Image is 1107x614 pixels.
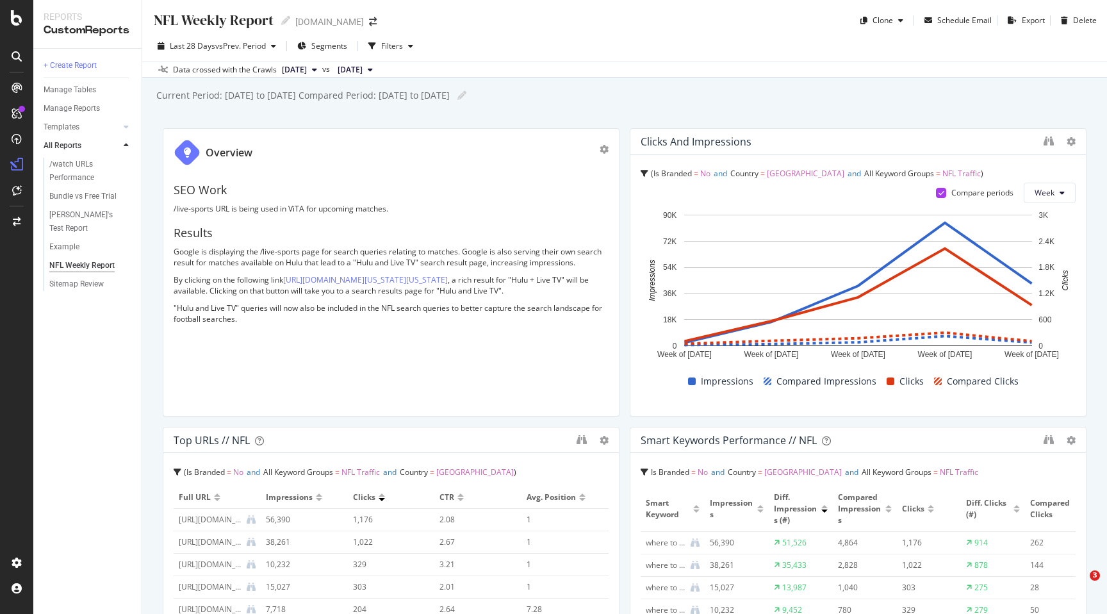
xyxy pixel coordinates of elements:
[363,36,418,56] button: Filters
[233,467,243,477] span: No
[332,62,378,78] button: [DATE]
[947,374,1019,389] span: Compared Clicks
[764,467,842,477] span: [GEOGRAPHIC_DATA]
[864,168,934,179] span: All Keyword Groups
[174,303,609,324] p: "Hulu and Live TV" queries will now also be included in the NFL search queries to better capture ...
[663,263,676,272] text: 54K
[974,560,988,571] div: 878
[933,467,938,477] span: =
[44,102,100,115] div: Manage Reports
[215,40,266,51] span: vs Prev. Period
[710,560,758,571] div: 38,261
[838,492,882,526] span: Compared Impressions
[1030,537,1079,549] div: 262
[44,59,97,72] div: + Create Report
[174,203,609,214] p: /live-sports URL is being used in ViTA for upcoming matches.
[152,10,274,30] div: NFL Weekly Report
[527,559,596,570] div: 1
[49,190,117,203] div: Bundle vs Free Trial
[1030,582,1079,593] div: 28
[902,537,951,549] div: 1,176
[1038,211,1048,220] text: 3K
[641,208,1076,372] div: A chart.
[49,208,124,235] div: Cynthia's Test Report
[848,168,861,179] span: and
[369,17,377,26] div: arrow-right-arrow-left
[430,467,434,477] span: =
[782,537,807,549] div: 51,526
[44,120,120,134] a: Templates
[838,582,887,593] div: 1,040
[630,128,1086,417] div: Clicks and ImpressionsIs Branded = NoandCountry = [GEOGRAPHIC_DATA]andAll Keyword Groups = NFL Tr...
[163,128,619,417] div: OverviewSEO Work /live-sports URL is being used in ViTA for upcoming matches. Results Google is d...
[44,83,96,97] div: Manage Tables
[335,467,340,477] span: =
[266,581,335,593] div: 15,027
[44,59,133,72] a: + Create Report
[174,274,609,296] p: By clicking on the following link , a rich result for "Hulu + Live TV" will be available. Clickin...
[974,537,988,549] div: 914
[838,537,887,549] div: 4,864
[1061,270,1070,291] text: Clicks
[651,467,689,477] span: Is Branded
[266,514,335,526] div: 56,390
[760,168,765,179] span: =
[436,467,514,477] span: [GEOGRAPHIC_DATA]
[1090,570,1100,581] span: 3
[782,582,807,593] div: 13,987
[648,260,657,301] text: Impressions
[714,168,727,179] span: and
[292,36,352,56] button: Segments
[206,145,252,160] div: Overview
[776,374,876,389] span: Compared Impressions
[936,168,940,179] span: =
[381,40,403,51] div: Filters
[174,184,609,197] h2: SEO Work
[266,536,335,548] div: 38,261
[940,467,978,477] span: NFL Traffic
[1044,136,1054,146] div: binoculars
[710,582,758,593] div: 15,027
[49,259,133,272] a: NFL Weekly Report
[1038,263,1054,272] text: 1.8K
[283,274,448,285] a: [URL][DOMAIN_NAME][US_STATE][US_STATE]
[439,559,509,570] div: 3.21
[44,83,133,97] a: Manage Tables
[353,581,422,593] div: 303
[1038,289,1054,298] text: 1.2K
[266,492,313,503] span: Impressions
[439,536,509,548] div: 2.67
[282,64,307,76] span: 2025 Aug. 30th
[663,237,676,246] text: 72K
[845,467,858,477] span: and
[457,91,466,100] i: Edit report name
[174,246,609,268] p: Google is displaying the /live-sports page for search queries relating to matches. Google is also...
[263,467,333,477] span: All Keyword Groups
[728,467,756,477] span: Country
[227,467,231,477] span: =
[862,467,931,477] span: All Keyword Groups
[44,10,131,23] div: Reports
[49,278,104,291] div: Sitemap Review
[899,374,924,389] span: Clicks
[641,135,751,148] div: Clicks and Impressions
[49,240,79,254] div: Example
[49,259,115,272] div: NFL Weekly Report
[179,559,242,570] div: https://www.hulu.com/live-sports?utm_source=search&utm_medium=google-vita&utm_campaign=nfl&utm_co...
[281,16,290,25] i: Edit report name
[186,467,225,477] span: Is Branded
[527,514,596,526] div: 1
[873,15,893,26] div: Clone
[646,497,690,520] span: Smart Keyword
[44,120,79,134] div: Templates
[155,89,450,102] div: Current Period: [DATE] to [DATE] Compared Period: [DATE] to [DATE]
[353,536,422,548] div: 1,022
[179,536,242,548] div: https://www.hulu.com/live-sports?utm_source=search&utm_medium=google-vita&utm_campaign=nfl&utm_co...
[700,168,710,179] span: No
[942,168,981,179] span: NFL Traffic
[646,537,685,549] div: where to watch dallas cowboys vs philadelphia eagles
[855,10,908,31] button: Clone
[1030,560,1079,571] div: 144
[1035,187,1054,198] span: Week
[744,350,799,359] text: Week of [DATE]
